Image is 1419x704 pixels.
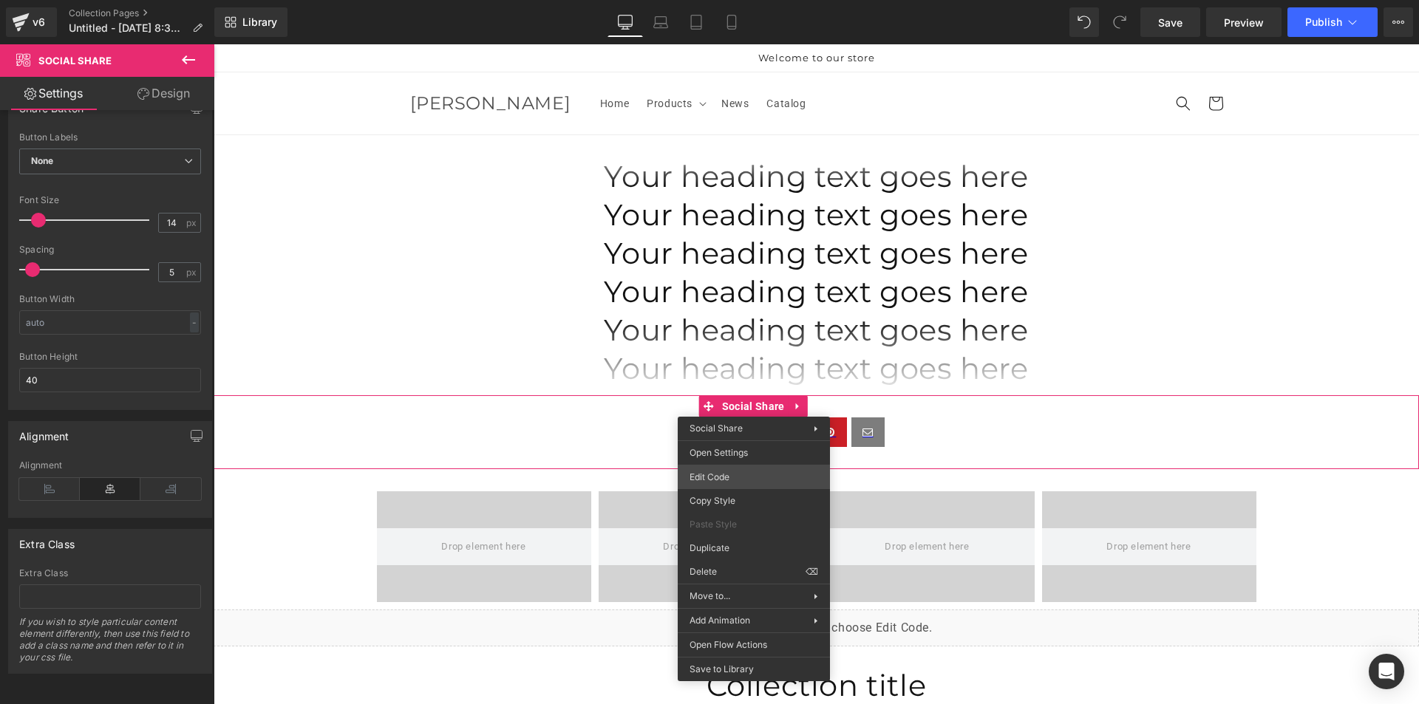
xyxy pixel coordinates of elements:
[390,267,814,305] h1: Your heading text goes here
[574,351,593,373] a: Expand / Collapse
[197,48,358,69] span: [PERSON_NAME]
[190,312,199,332] div: -
[714,7,749,37] a: Mobile
[678,7,714,37] a: Tablet
[19,368,201,392] input: auto
[69,7,214,19] a: Collection Pages
[545,7,661,19] span: Welcome to our store
[110,77,217,110] a: Design
[505,351,575,373] span: Social Share
[690,471,818,484] span: Edit Code
[186,267,199,277] span: px
[806,565,818,578] span: ⌫
[19,530,75,550] div: Extra Class
[690,518,818,531] span: Paste Style
[643,7,678,37] a: Laptop
[19,568,201,578] div: Extra Class
[1206,7,1282,37] a: Preview
[390,113,814,151] h1: Your heading text goes here
[508,52,535,66] span: News
[690,614,814,627] span: Add Animation
[1384,7,1413,37] button: More
[608,7,643,37] a: Desktop
[433,52,479,66] span: Products
[69,22,186,34] span: Untitled - [DATE] 8:32:14
[19,294,201,304] div: Button Width
[19,245,201,255] div: Spacing
[499,44,544,75] a: News
[1158,15,1182,30] span: Save
[1224,15,1264,30] span: Preview
[19,422,69,442] div: Alignment
[390,305,814,344] h1: Your heading text goes here
[390,151,814,190] h1: Your heading text goes here
[19,132,201,143] div: Button Labels
[186,218,199,228] span: px
[19,352,201,362] div: Button Height
[690,541,818,555] span: Duplicate
[378,44,424,75] a: Home
[1287,7,1378,37] button: Publish
[690,663,818,676] span: Save to Library
[19,460,201,471] div: Alignment
[424,44,499,75] summary: Products
[191,44,363,73] a: [PERSON_NAME]
[1369,654,1404,689] div: Open Intercom Messenger
[19,616,201,673] div: If you wish to style particular content element differently, then use this field to add a class n...
[953,43,986,75] summary: Search
[30,13,48,32] div: v6
[390,190,814,228] h1: Your heading text goes here
[544,44,601,75] a: Catalog
[390,228,814,267] h1: Your heading text goes here
[387,52,415,66] span: Home
[214,7,287,37] a: New Library
[690,423,743,434] span: Social Share
[1105,7,1134,37] button: Redo
[1305,16,1342,28] span: Publish
[690,589,814,603] span: Move to...
[6,7,57,37] a: v6
[690,446,818,459] span: Open Settings
[553,52,592,66] span: Catalog
[690,494,818,508] span: Copy Style
[242,16,277,29] span: Library
[31,155,54,166] b: None
[19,195,201,205] div: Font Size
[1069,7,1099,37] button: Undo
[19,310,201,335] input: auto
[38,55,112,66] span: Social Share
[690,565,806,578] span: Delete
